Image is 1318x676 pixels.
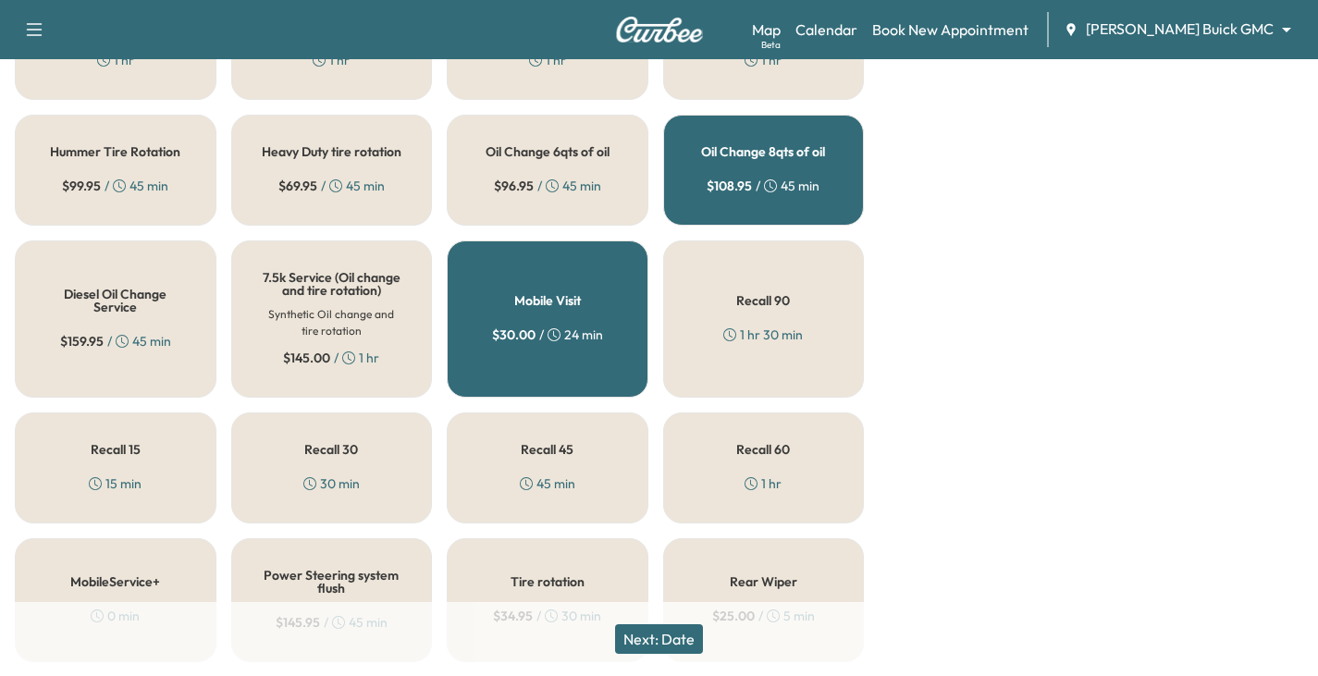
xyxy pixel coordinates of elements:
div: / 45 min [62,177,168,195]
span: $ 30.00 [492,326,536,344]
span: $ 159.95 [60,332,104,350]
h5: Oil Change 8qts of oil [701,145,825,158]
h5: Tire rotation [511,575,585,588]
div: Beta [761,38,781,52]
h5: Recall 90 [736,294,790,307]
span: $ 145.00 [283,349,330,367]
h5: Recall 30 [304,443,358,456]
div: 1 hr [97,51,134,69]
a: Book New Appointment [872,18,1029,41]
div: / 45 min [494,177,601,195]
h5: Rear Wiper [730,575,797,588]
h5: Oil Change 6qts of oil [486,145,610,158]
h5: 7.5k Service (Oil change and tire rotation) [262,271,402,297]
div: 1 hr [745,474,782,493]
span: $ 69.95 [278,177,317,195]
span: [PERSON_NAME] Buick GMC [1086,18,1274,40]
h5: Power Steering system flush [262,569,402,595]
div: 1 hr [745,51,782,69]
div: / 1 hr [283,349,379,367]
div: 1 hr 30 min [723,326,803,344]
h5: Diesel Oil Change Service [45,288,186,313]
h5: MobileService+ [70,575,160,588]
h6: Synthetic Oil change and tire rotation [262,306,402,339]
div: 1 hr [529,51,566,69]
h5: Recall 60 [736,443,790,456]
span: $ 96.95 [494,177,534,195]
h5: Mobile Visit [514,294,581,307]
div: / 45 min [707,177,819,195]
h5: Recall 45 [521,443,573,456]
a: MapBeta [752,18,781,41]
img: Curbee Logo [615,17,704,43]
div: 45 min [520,474,575,493]
div: / 45 min [60,332,171,350]
div: 30 min [303,474,360,493]
h5: Heavy Duty tire rotation [262,145,401,158]
div: 1 hr [313,51,350,69]
h5: Recall 15 [91,443,141,456]
a: Calendar [795,18,857,41]
div: / 45 min [278,177,385,195]
button: Next: Date [615,624,703,654]
span: $ 99.95 [62,177,101,195]
span: $ 108.95 [707,177,752,195]
div: 15 min [89,474,142,493]
div: / 24 min [492,326,603,344]
h5: Hummer Tire Rotation [50,145,180,158]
